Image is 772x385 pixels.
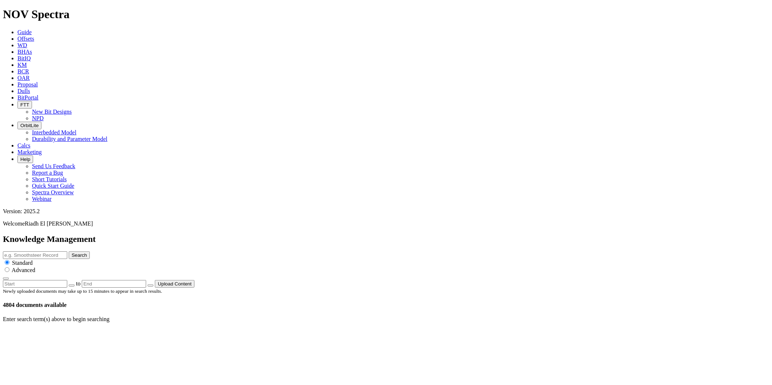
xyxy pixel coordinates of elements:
a: Dulls [17,88,30,94]
a: Short Tutorials [32,176,67,182]
a: Interbedded Model [32,129,76,135]
a: BitIQ [17,55,31,61]
a: KM [17,62,27,68]
a: WD [17,42,27,48]
span: OrbitLite [20,123,39,128]
input: Start [3,280,67,288]
div: Version: 2025.2 [3,208,769,215]
h4: 4804 documents available [3,302,769,308]
a: Guide [17,29,32,35]
span: Riadh El [PERSON_NAME] [25,220,93,227]
a: Spectra Overview [32,189,74,195]
span: Advanced [12,267,35,273]
button: Upload Content [155,280,194,288]
a: Report a Bug [32,170,63,176]
a: BitPortal [17,94,39,101]
small: Newly uploaded documents may take up to 15 minutes to appear in search results. [3,288,162,294]
a: Marketing [17,149,42,155]
input: End [82,280,146,288]
button: Help [17,155,33,163]
a: BHAs [17,49,32,55]
a: OAR [17,75,30,81]
span: FTT [20,102,29,108]
button: FTT [17,101,32,109]
a: Durability and Parameter Model [32,136,108,142]
a: Quick Start Guide [32,183,74,189]
p: Enter search term(s) above to begin searching [3,316,769,323]
input: e.g. Smoothsteer Record [3,251,67,259]
h2: Knowledge Management [3,234,769,244]
a: Calcs [17,142,31,149]
a: New Bit Designs [32,109,72,115]
a: Proposal [17,81,38,88]
a: Offsets [17,36,34,42]
h1: NOV Spectra [3,8,769,21]
button: OrbitLite [17,122,41,129]
span: Help [20,157,30,162]
span: to [76,280,80,287]
a: Send Us Feedback [32,163,75,169]
a: Webinar [32,196,52,202]
button: Search [69,251,90,259]
a: BCR [17,68,29,74]
p: Welcome [3,220,769,227]
a: NPD [32,115,44,121]
span: Standard [12,260,33,266]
